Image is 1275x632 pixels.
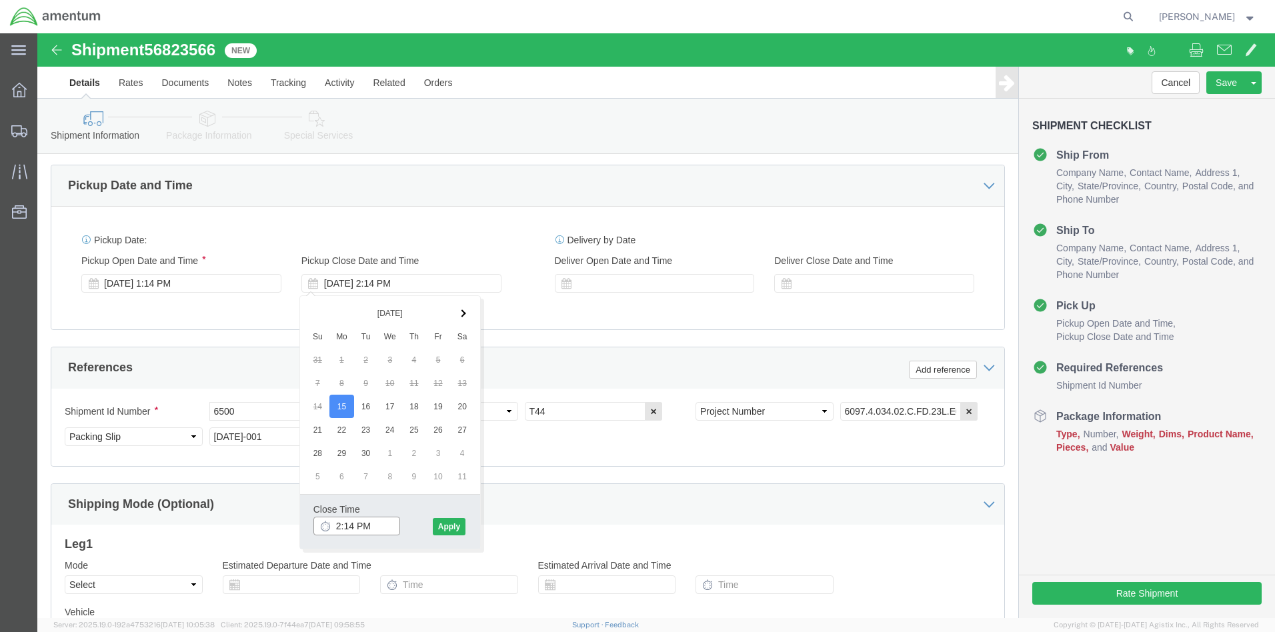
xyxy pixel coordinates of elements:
[53,621,215,629] span: Server: 2025.19.0-192a4753216
[605,621,639,629] a: Feedback
[221,621,365,629] span: Client: 2025.19.0-7f44ea7
[161,621,215,629] span: [DATE] 10:05:38
[572,621,605,629] a: Support
[309,621,365,629] span: [DATE] 09:58:55
[9,7,101,27] img: logo
[1158,9,1257,25] button: [PERSON_NAME]
[1159,9,1235,24] span: Quincy Gann
[37,33,1275,618] iframe: FS Legacy Container
[1054,619,1259,631] span: Copyright © [DATE]-[DATE] Agistix Inc., All Rights Reserved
